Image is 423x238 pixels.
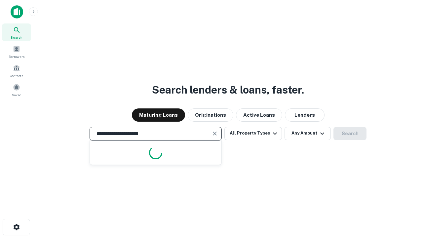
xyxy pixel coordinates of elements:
[236,108,282,122] button: Active Loans
[188,108,233,122] button: Originations
[2,62,31,80] a: Contacts
[285,127,331,140] button: Any Amount
[224,127,282,140] button: All Property Types
[2,81,31,99] a: Saved
[11,35,22,40] span: Search
[11,5,23,19] img: capitalize-icon.png
[210,129,219,138] button: Clear
[9,54,24,59] span: Borrowers
[12,92,21,98] span: Saved
[390,185,423,217] iframe: Chat Widget
[285,108,325,122] button: Lenders
[152,82,304,98] h3: Search lenders & loans, faster.
[132,108,185,122] button: Maturing Loans
[10,73,23,78] span: Contacts
[2,23,31,41] a: Search
[2,43,31,60] a: Borrowers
